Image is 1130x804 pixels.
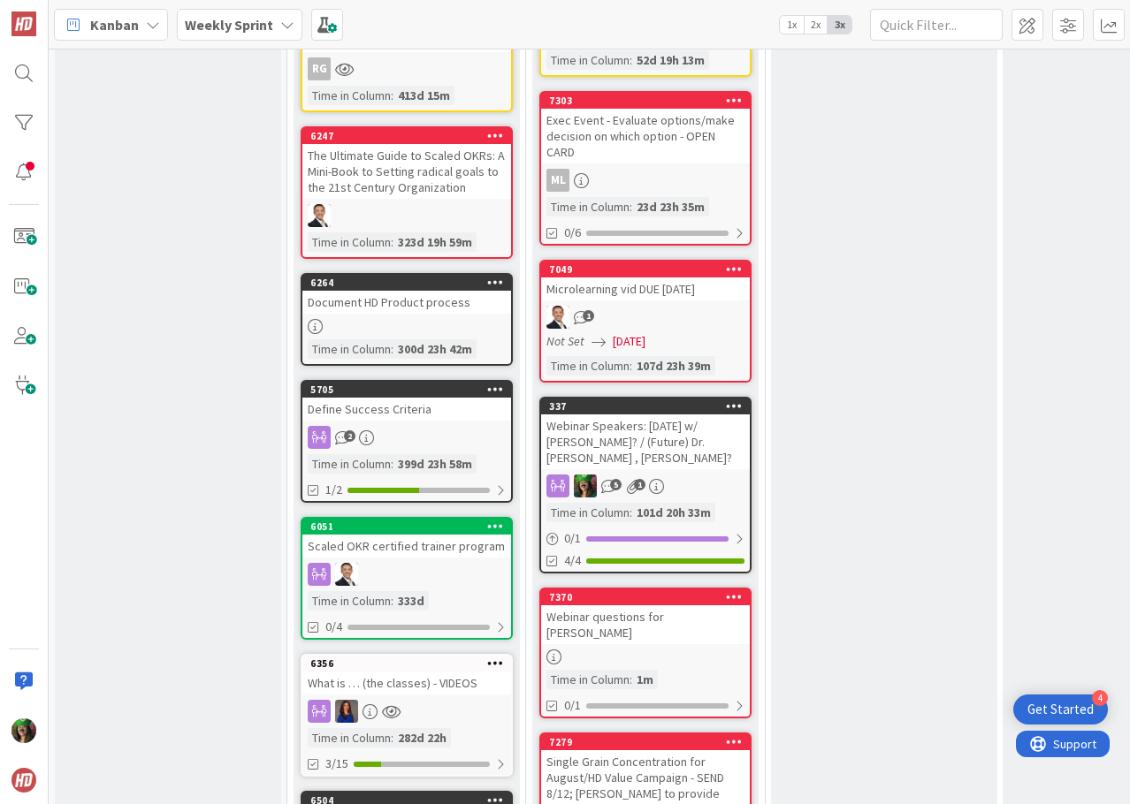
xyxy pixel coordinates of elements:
[546,50,630,70] div: Time in Column
[310,383,511,396] div: 5705
[308,728,391,747] div: Time in Column
[11,11,36,36] img: Visit kanbanzone.com
[632,670,658,689] div: 1m
[302,563,511,586] div: SL
[549,263,750,276] div: 7049
[630,503,632,522] span: :
[310,520,511,533] div: 6051
[541,398,750,469] div: 337Webinar Speakers: [DATE] w/ [PERSON_NAME]? / (Future) Dr. [PERSON_NAME] , [PERSON_NAME]?
[308,86,391,105] div: Time in Column
[391,339,393,359] span: :
[302,204,511,227] div: SL
[546,356,630,375] div: Time in Column
[90,14,139,35] span: Kanban
[308,232,391,252] div: Time in Column
[549,591,750,603] div: 7370
[546,503,630,522] div: Time in Column
[335,563,358,586] img: SL
[391,232,393,252] span: :
[302,398,511,421] div: Define Success Criteria
[632,503,715,522] div: 101d 20h 33m
[546,333,584,349] i: Not Set
[541,605,750,644] div: Webinar questions for [PERSON_NAME]
[549,736,750,748] div: 7279
[302,656,511,671] div: 6356
[546,197,630,216] div: Time in Column
[1013,694,1108,724] div: Open Get Started checklist, remaining modules: 4
[393,339,477,359] div: 300d 23h 42m
[302,382,511,398] div: 5705
[302,144,511,199] div: The Ultimate Guide to Scaled OKRs: A Mini-Book to Setting radical goals to the 21st Century Organ...
[344,430,355,442] span: 2
[541,277,750,300] div: Microlearning vid DUE [DATE]
[541,398,750,414] div: 337
[539,397,752,573] a: 337Webinar Speakers: [DATE] w/ [PERSON_NAME]? / (Future) Dr. [PERSON_NAME] , [PERSON_NAME]?SLTime...
[302,128,511,144] div: 6247
[634,479,645,490] span: 1
[301,654,513,777] a: 6356What is … (the classes) - VIDEOSSLTime in Column:282d 22h3/15
[541,306,750,329] div: SL
[541,414,750,469] div: Webinar Speakers: [DATE] w/ [PERSON_NAME]? / (Future) Dr. [PERSON_NAME] , [PERSON_NAME]?
[302,128,511,199] div: 6247The Ultimate Guide to Scaled OKRs: A Mini-Book to Setting radical goals to the 21st Century O...
[828,16,851,34] span: 3x
[564,696,581,715] span: 0/1
[302,671,511,694] div: What is … (the classes) - VIDEOS
[564,551,581,570] span: 4/4
[308,591,391,611] div: Time in Column
[541,734,750,750] div: 7279
[546,306,569,329] img: SL
[549,400,750,413] div: 337
[308,339,391,359] div: Time in Column
[185,16,273,34] b: Weekly Sprint
[539,260,752,383] a: 7049Microlearning vid DUE [DATE]SLNot Set[DATE]Time in Column:107d 23h 39m
[393,232,477,252] div: 323d 19h 59m
[302,519,511,535] div: 6051
[302,57,511,80] div: RG
[780,16,804,34] span: 1x
[1027,701,1094,718] div: Get Started
[630,197,632,216] span: :
[11,718,36,743] img: SL
[870,9,1003,41] input: Quick Filter...
[583,310,594,322] span: 1
[632,50,709,70] div: 52d 19h 13m
[630,670,632,689] span: :
[539,91,752,246] a: 7303Exec Event - Evaluate options/make decision on which option - OPEN CARDMLTime in Column:23d 2...
[632,197,709,216] div: 23d 23h 35m
[310,657,511,670] div: 6356
[302,535,511,557] div: Scaled OKR certified trainer program
[630,356,632,375] span: :
[546,670,630,689] div: Time in Column
[541,474,750,497] div: SL
[632,356,715,375] div: 107d 23h 39m
[549,95,750,107] div: 7303
[393,728,451,747] div: 282d 22h
[564,529,581,548] span: 0 / 1
[393,86,454,105] div: 413d 15m
[630,50,632,70] span: :
[539,588,752,718] a: 7370Webinar questions for [PERSON_NAME]Time in Column:1m0/1
[325,755,348,773] span: 3/15
[335,700,358,723] img: SL
[310,277,511,289] div: 6264
[391,86,393,105] span: :
[541,589,750,605] div: 7370
[301,517,513,640] a: 6051Scaled OKR certified trainer programSLTime in Column:333d0/4
[564,224,581,242] span: 0/6
[11,768,36,793] img: avatar
[613,332,645,351] span: [DATE]
[546,169,569,192] div: ML
[308,57,331,80] div: RG
[610,479,622,490] span: 5
[302,275,511,291] div: 6264
[391,591,393,611] span: :
[541,109,750,163] div: Exec Event - Evaluate options/make decision on which option - OPEN CARD
[37,3,80,24] span: Support
[302,519,511,557] div: 6051Scaled OKR certified trainer program
[325,618,342,636] span: 0/4
[302,382,511,421] div: 5705Define Success Criteria
[541,527,750,550] div: 0/1
[541,93,750,163] div: 7303Exec Event - Evaluate options/make decision on which option - OPEN CARD
[541,169,750,192] div: ML
[301,126,513,259] a: 6247The Ultimate Guide to Scaled OKRs: A Mini-Book to Setting radical goals to the 21st Century O...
